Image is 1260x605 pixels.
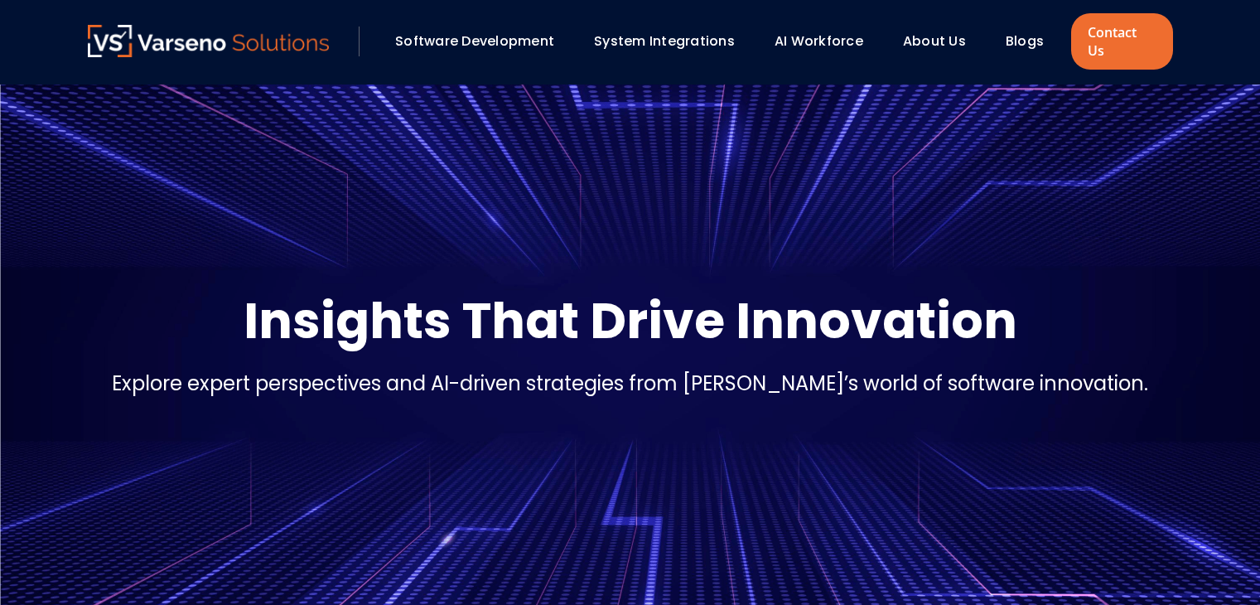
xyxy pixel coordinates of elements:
a: Software Development [395,31,554,51]
img: Varseno Solutions – Product Engineering & IT Services [88,25,330,57]
div: System Integrations [586,27,758,56]
a: Varseno Solutions – Product Engineering & IT Services [88,25,330,58]
p: Explore expert perspectives and AI-driven strategies from [PERSON_NAME]’s world of software innov... [112,369,1148,399]
div: About Us [895,27,989,56]
a: About Us [903,31,966,51]
a: Blogs [1006,31,1044,51]
div: AI Workforce [766,27,886,56]
a: System Integrations [594,31,735,51]
a: Contact Us [1071,13,1172,70]
p: Insights That Drive Innovation [244,288,1017,354]
div: Blogs [997,27,1067,56]
a: AI Workforce [775,31,863,51]
div: Software Development [387,27,577,56]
